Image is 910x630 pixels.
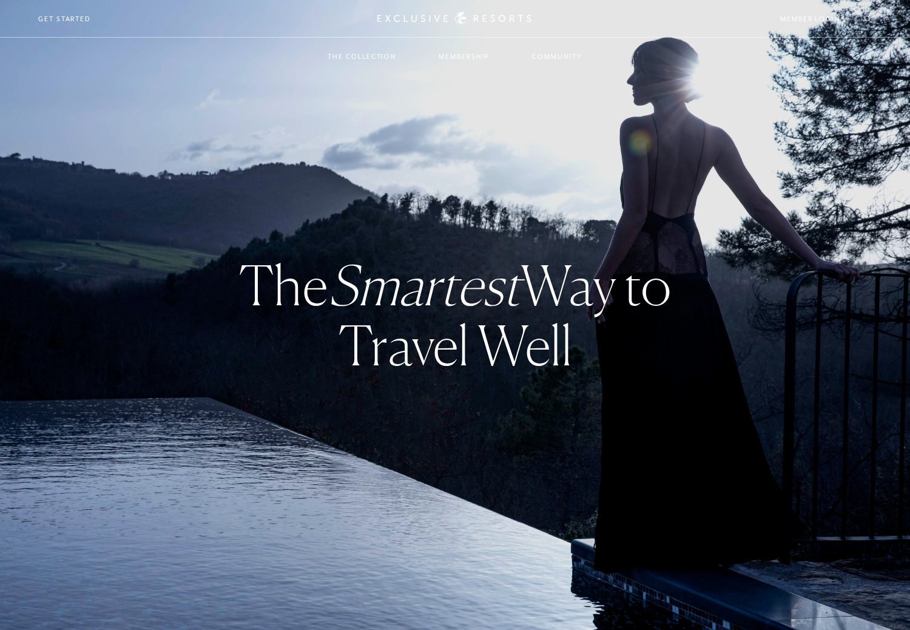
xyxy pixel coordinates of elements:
a: Member Login [780,13,840,24]
a: Community [520,39,594,74]
a: The Collection [315,39,408,74]
h3: The [182,255,728,375]
em: Smartest [328,252,521,318]
a: Membership [426,39,502,74]
a: Get Started [38,13,91,24]
strong: Way to Travel Well [328,252,672,378]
